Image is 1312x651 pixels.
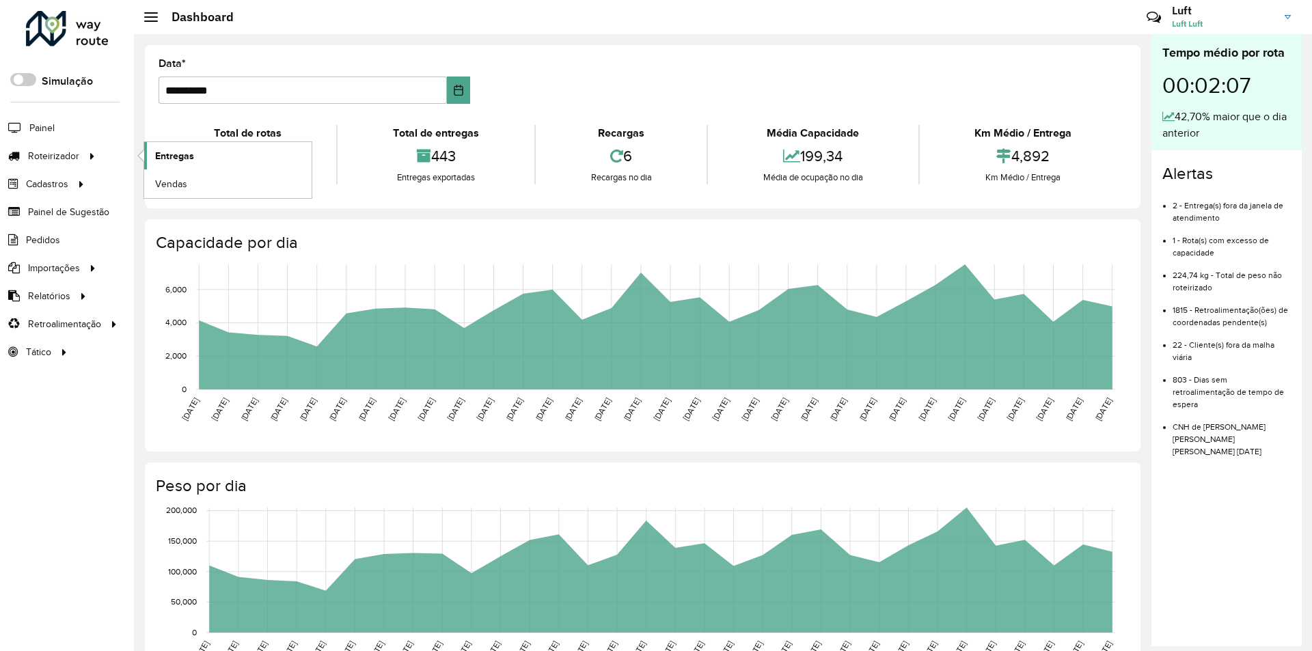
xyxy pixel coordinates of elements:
text: [DATE] [504,396,524,422]
li: 1815 - Retroalimentação(ões) de coordenadas pendente(s) [1173,294,1291,329]
text: [DATE] [769,396,789,422]
button: Choose Date [447,77,471,104]
label: Data [159,55,186,72]
text: [DATE] [298,396,318,422]
div: Entregas exportadas [341,171,530,184]
text: [DATE] [622,396,642,422]
span: Entregas [155,149,194,163]
text: [DATE] [946,396,966,422]
li: 803 - Dias sem retroalimentação de tempo de espera [1173,363,1291,411]
text: [DATE] [799,396,819,422]
div: Km Médio / Entrega [923,171,1123,184]
text: [DATE] [887,396,907,422]
span: Vendas [155,177,187,191]
span: Tático [26,345,51,359]
text: [DATE] [534,396,553,422]
text: [DATE] [1093,396,1113,422]
div: 199,34 [711,141,914,171]
div: Média de ocupação no dia [711,171,914,184]
text: [DATE] [1064,396,1084,422]
text: [DATE] [681,396,701,422]
div: Km Médio / Entrega [923,125,1123,141]
a: Entregas [144,142,312,169]
text: [DATE] [327,396,347,422]
li: 1 - Rota(s) com excesso de capacidade [1173,224,1291,259]
div: 443 [341,141,530,171]
li: 22 - Cliente(s) fora da malha viária [1173,329,1291,363]
text: [DATE] [446,396,465,422]
span: Pedidos [26,233,60,247]
span: Relatórios [28,289,70,303]
div: 00:02:07 [1162,62,1291,109]
text: [DATE] [269,396,288,422]
div: Total de rotas [162,125,333,141]
li: 224,74 kg - Total de peso não roteirizado [1173,259,1291,294]
text: 6,000 [165,285,187,294]
text: [DATE] [563,396,583,422]
span: Roteirizador [28,149,79,163]
text: [DATE] [1005,396,1025,422]
a: Contato Rápido [1139,3,1168,32]
li: CNH de [PERSON_NAME] [PERSON_NAME] [PERSON_NAME] [DATE] [1173,411,1291,458]
text: 2,000 [165,351,187,360]
text: [DATE] [828,396,848,422]
li: 2 - Entrega(s) fora da janela de atendimento [1173,189,1291,224]
text: 100,000 [168,567,197,576]
text: 4,000 [165,318,187,327]
text: [DATE] [592,396,612,422]
text: [DATE] [239,396,259,422]
text: 0 [182,385,187,393]
text: [DATE] [416,396,436,422]
text: [DATE] [475,396,495,422]
div: Média Capacidade [711,125,914,141]
div: Recargas no dia [539,171,703,184]
text: [DATE] [1035,396,1054,422]
text: [DATE] [858,396,877,422]
span: Importações [28,261,80,275]
text: 200,000 [166,506,197,515]
span: Luft Luft [1172,18,1274,30]
label: Simulação [42,73,93,89]
h2: Dashboard [158,10,234,25]
div: 6 [539,141,703,171]
div: Total de entregas [341,125,530,141]
text: [DATE] [711,396,730,422]
h4: Capacidade por dia [156,233,1127,253]
div: Tempo médio por rota [1162,44,1291,62]
text: [DATE] [917,396,937,422]
div: Recargas [539,125,703,141]
text: [DATE] [357,396,377,422]
text: [DATE] [387,396,407,422]
text: 0 [192,628,197,637]
text: [DATE] [180,396,200,422]
text: 150,000 [168,536,197,545]
text: 50,000 [171,598,197,607]
div: 42,70% maior que o dia anterior [1162,109,1291,141]
text: [DATE] [652,396,672,422]
span: Painel [29,121,55,135]
h3: Luft [1172,4,1274,17]
text: [DATE] [976,396,996,422]
div: 4,892 [923,141,1123,171]
span: Retroalimentação [28,317,101,331]
text: [DATE] [210,396,230,422]
span: Painel de Sugestão [28,205,109,219]
a: Vendas [144,170,312,197]
h4: Peso por dia [156,476,1127,496]
text: [DATE] [740,396,760,422]
h4: Alertas [1162,164,1291,184]
span: Cadastros [26,177,68,191]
